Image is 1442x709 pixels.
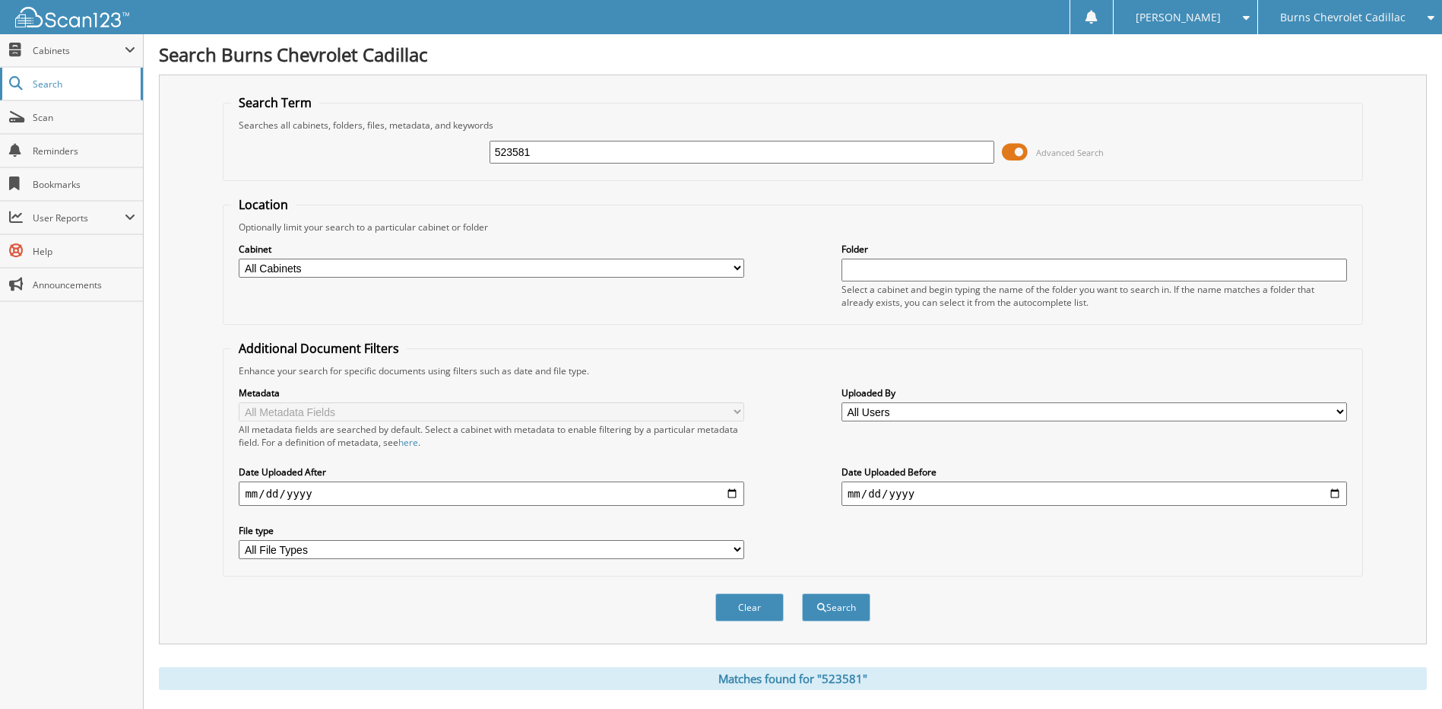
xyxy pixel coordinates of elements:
[33,78,133,91] span: Search
[33,178,135,191] span: Bookmarks
[239,386,744,399] label: Metadata
[33,211,125,224] span: User Reports
[231,364,1354,377] div: Enhance your search for specific documents using filters such as date and file type.
[841,466,1347,478] label: Date Uploaded Before
[841,482,1347,506] input: end
[159,667,1427,690] div: Matches found for "523581"
[33,111,135,124] span: Scan
[33,44,125,57] span: Cabinets
[33,145,135,157] span: Reminders
[1366,636,1442,709] iframe: Chat Widget
[239,243,744,256] label: Cabinet
[231,94,319,111] legend: Search Term
[239,466,744,478] label: Date Uploaded After
[239,524,744,537] label: File type
[239,423,744,449] div: All metadata fields are searched by default. Select a cabinet with metadata to enable filtering b...
[231,196,296,213] legend: Location
[802,593,870,622] button: Search
[398,436,418,449] a: here
[841,243,1347,256] label: Folder
[1036,147,1104,158] span: Advanced Search
[239,482,744,506] input: start
[159,42,1427,67] h1: Search Burns Chevrolet Cadillac
[715,593,784,622] button: Clear
[231,119,1354,132] div: Searches all cabinets, folders, files, metadata, and keywords
[841,283,1347,309] div: Select a cabinet and begin typing the name of the folder you want to search in. If the name match...
[33,245,135,258] span: Help
[33,278,135,291] span: Announcements
[15,7,129,27] img: scan123-logo-white.svg
[1280,13,1406,22] span: Burns Chevrolet Cadillac
[231,340,407,357] legend: Additional Document Filters
[231,221,1354,234] div: Optionally limit your search to a particular cabinet or folder
[841,386,1347,399] label: Uploaded By
[1136,13,1221,22] span: [PERSON_NAME]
